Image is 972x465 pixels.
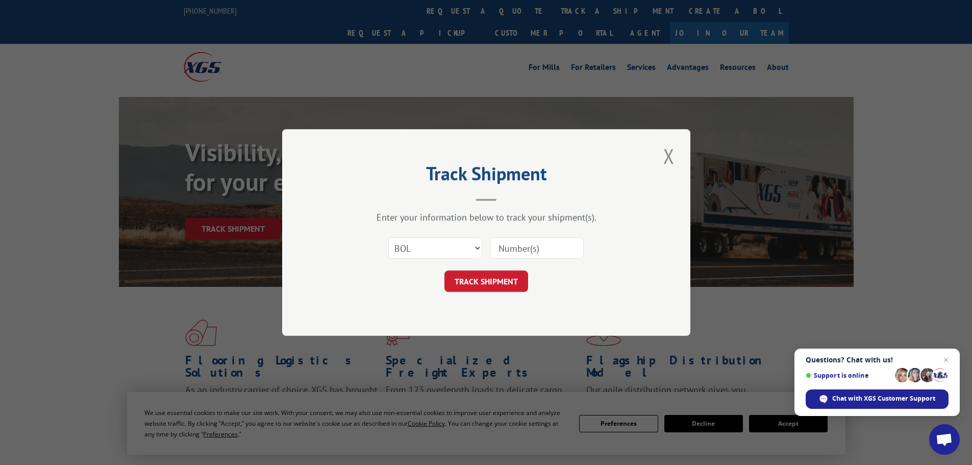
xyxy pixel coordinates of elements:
[832,394,935,403] span: Chat with XGS Customer Support
[333,211,639,223] div: Enter your information below to track your shipment(s).
[490,237,584,259] input: Number(s)
[333,166,639,186] h2: Track Shipment
[929,424,960,455] a: Open chat
[806,356,949,364] span: Questions? Chat with us!
[660,142,678,170] button: Close modal
[444,271,528,292] button: TRACK SHIPMENT
[806,389,949,409] span: Chat with XGS Customer Support
[806,372,891,379] span: Support is online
